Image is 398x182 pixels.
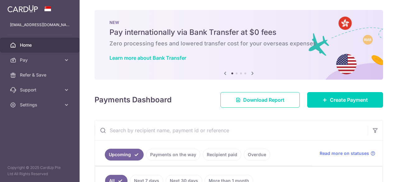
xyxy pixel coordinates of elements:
[243,96,285,104] span: Download Report
[307,92,383,108] a: Create Payment
[20,102,61,108] span: Settings
[105,149,144,161] a: Upcoming
[109,20,368,25] p: NEW
[244,149,270,161] a: Overdue
[330,96,368,104] span: Create Payment
[7,5,38,12] img: CardUp
[95,120,368,140] input: Search by recipient name, payment id or reference
[20,72,61,78] span: Refer & Save
[109,55,186,61] a: Learn more about Bank Transfer
[95,10,383,80] img: Bank transfer banner
[220,92,300,108] a: Download Report
[320,150,375,156] a: Read more on statuses
[203,149,241,161] a: Recipient paid
[20,57,61,63] span: Pay
[109,40,368,47] h6: Zero processing fees and lowered transfer cost for your overseas expenses
[320,150,369,156] span: Read more on statuses
[109,27,368,37] h5: Pay internationally via Bank Transfer at $0 fees
[95,94,172,105] h4: Payments Dashboard
[146,149,200,161] a: Payments on the way
[20,87,61,93] span: Support
[10,22,70,28] p: [EMAIL_ADDRESS][DOMAIN_NAME]
[20,42,61,48] span: Home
